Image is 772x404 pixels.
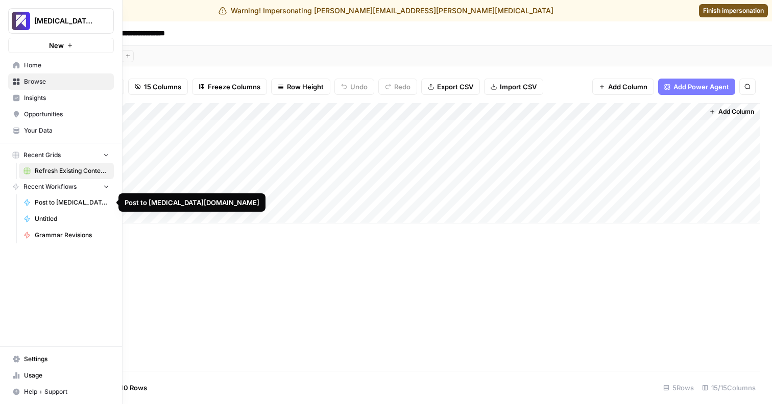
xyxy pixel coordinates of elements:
[659,380,698,396] div: 5 Rows
[608,82,647,92] span: Add Column
[8,8,114,34] button: Workspace: Overjet - Test
[8,90,114,106] a: Insights
[658,79,735,95] button: Add Power Agent
[350,82,368,92] span: Undo
[219,6,553,16] div: Warning! Impersonating [PERSON_NAME][EMAIL_ADDRESS][PERSON_NAME][MEDICAL_DATA]
[8,73,114,90] a: Browse
[8,147,114,163] button: Recent Grids
[698,380,760,396] div: 15/15 Columns
[19,194,114,211] a: Post to [MEDICAL_DATA][DOMAIN_NAME]
[34,16,96,26] span: [MEDICAL_DATA] - Test
[8,122,114,139] a: Your Data
[24,371,109,380] span: Usage
[592,79,654,95] button: Add Column
[144,82,181,92] span: 15 Columns
[49,40,64,50] span: New
[35,231,109,240] span: Grammar Revisions
[484,79,543,95] button: Import CSV
[8,351,114,367] a: Settings
[703,6,764,15] span: Finish impersonation
[19,211,114,227] a: Untitled
[24,126,109,135] span: Your Data
[24,93,109,103] span: Insights
[24,77,109,86] span: Browse
[24,387,109,396] span: Help + Support
[394,82,411,92] span: Redo
[705,105,758,118] button: Add Column
[287,82,324,92] span: Row Height
[8,367,114,384] a: Usage
[8,57,114,73] a: Home
[23,182,77,191] span: Recent Workflows
[8,106,114,122] a: Opportunities
[271,79,330,95] button: Row Height
[421,79,480,95] button: Export CSV
[128,79,188,95] button: 15 Columns
[673,82,729,92] span: Add Power Agent
[8,38,114,53] button: New
[24,61,109,70] span: Home
[334,79,374,95] button: Undo
[24,355,109,364] span: Settings
[500,82,537,92] span: Import CSV
[8,179,114,194] button: Recent Workflows
[35,214,109,223] span: Untitled
[192,79,267,95] button: Freeze Columns
[35,166,109,175] span: Refresh Existing Content - Test 2
[208,82,260,92] span: Freeze Columns
[125,197,259,208] div: Post to [MEDICAL_DATA][DOMAIN_NAME]
[24,110,109,119] span: Opportunities
[19,163,114,179] a: Refresh Existing Content - Test 2
[35,198,109,207] span: Post to [MEDICAL_DATA][DOMAIN_NAME]
[718,107,754,116] span: Add Column
[12,12,30,30] img: Overjet - Test Logo
[23,150,61,160] span: Recent Grids
[437,82,473,92] span: Export CSV
[106,383,147,393] span: Add 10 Rows
[8,384,114,400] button: Help + Support
[19,227,114,243] a: Grammar Revisions
[378,79,417,95] button: Redo
[699,4,768,17] a: Finish impersonation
